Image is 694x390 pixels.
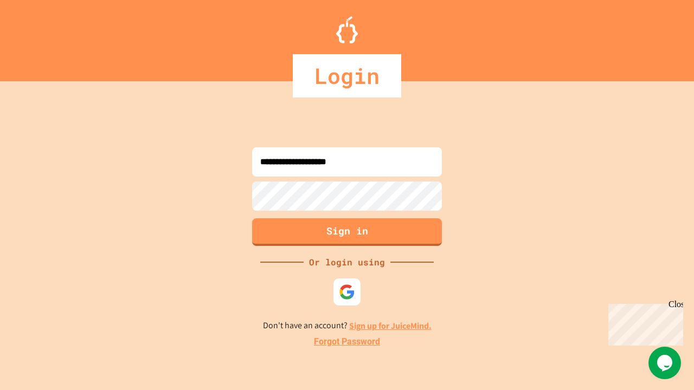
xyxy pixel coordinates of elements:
[339,284,355,300] img: google-icon.svg
[4,4,75,69] div: Chat with us now!Close
[263,319,432,333] p: Don't have an account?
[648,347,683,379] iframe: chat widget
[349,320,432,331] a: Sign up for JuiceMind.
[293,54,401,97] div: Login
[252,218,442,246] button: Sign in
[304,256,390,269] div: Or login using
[336,16,358,43] img: Logo.svg
[314,335,380,348] a: Forgot Password
[604,300,683,346] iframe: chat widget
